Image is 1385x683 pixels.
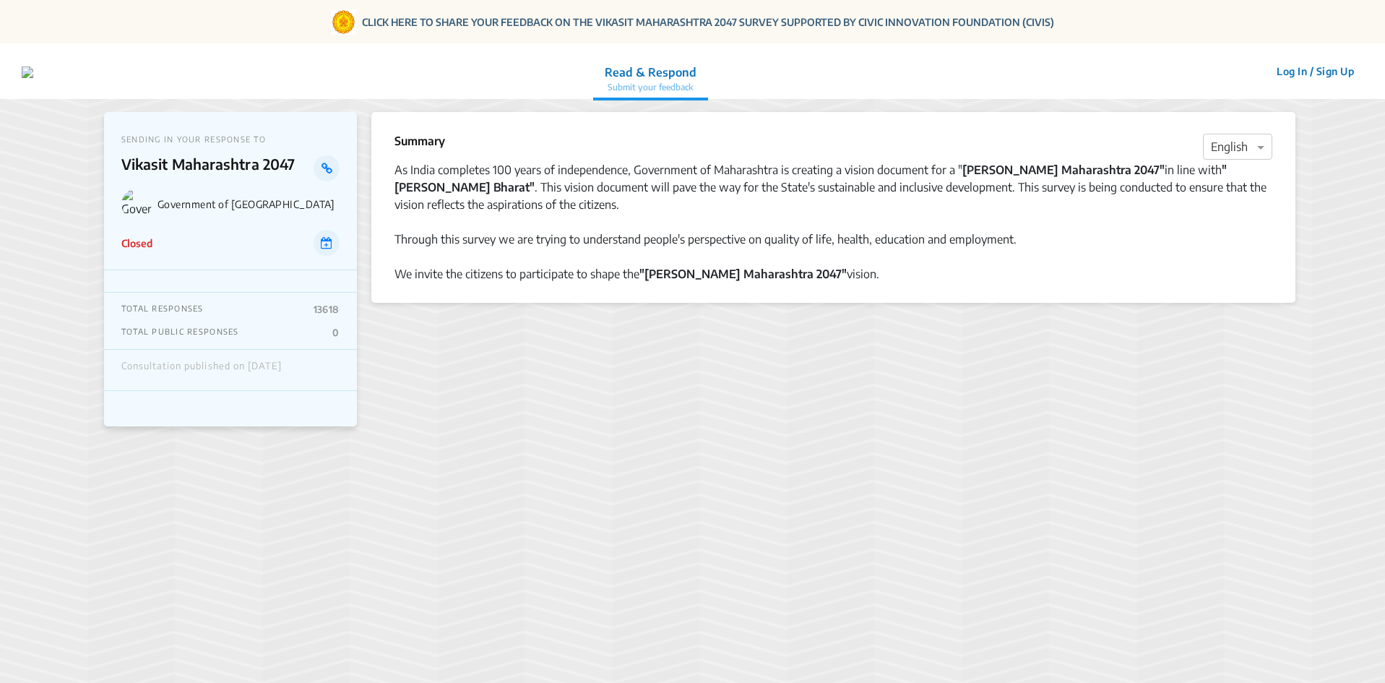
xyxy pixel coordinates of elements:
[22,66,33,78] img: 7907nfqetxyivg6ubhai9kg9bhzr
[121,236,152,251] p: Closed
[962,163,1165,177] strong: [PERSON_NAME] Maharashtra 2047"
[331,9,356,35] img: Gom Logo
[362,14,1054,30] a: CLICK HERE TO SHARE YOUR FEEDBACK ON THE VIKASIT MAHARASHTRA 2047 SURVEY SUPPORTED BY CIVIC INNOV...
[121,189,152,219] img: Government of Maharashtra logo
[314,304,340,315] p: 13618
[605,64,696,81] p: Read & Respond
[394,161,1272,213] div: As India completes 100 years of independence, Government of Maharashtra is creating a vision docu...
[394,231,1272,248] div: Through this survey we are trying to understand people's perspective on quality of life, health, ...
[394,132,445,150] p: Summary
[332,327,339,338] p: 0
[121,155,314,181] p: Vikasit Maharashtra 2047
[121,327,239,338] p: TOTAL PUBLIC RESPONSES
[121,304,204,315] p: TOTAL RESPONSES
[605,81,696,94] p: Submit your feedback
[158,198,340,210] p: Government of [GEOGRAPHIC_DATA]
[639,267,847,281] strong: "[PERSON_NAME] Maharashtra 2047"
[394,265,1272,283] div: We invite the citizens to participate to shape the vision.
[1267,60,1363,82] button: Log In / Sign Up
[121,134,340,144] p: SENDING IN YOUR RESPONSE TO
[121,361,282,379] div: Consultation published on [DATE]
